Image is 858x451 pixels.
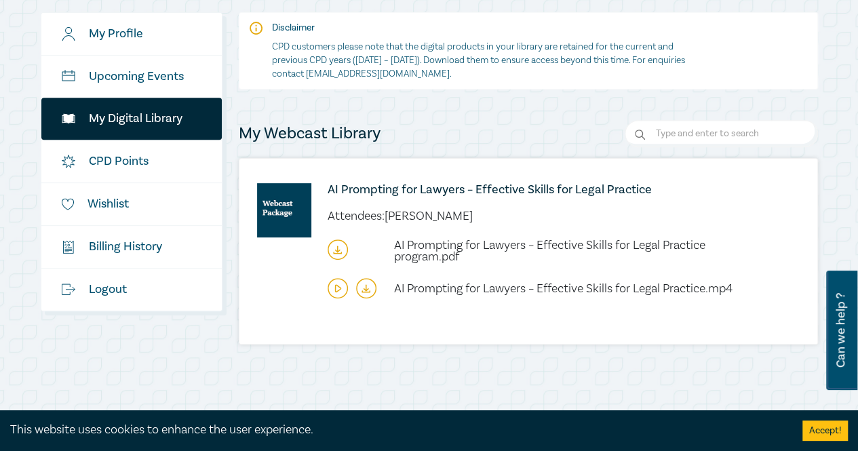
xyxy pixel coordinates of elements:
span: AI Prompting for Lawyers – Effective Skills for Legal Practice.mp4 [394,281,733,296]
span: AI Prompting for Lawyers – Effective Skills for Legal Practice program.pdf [394,237,705,264]
a: AI Prompting for Lawyers – Effective Skills for Legal Practice [328,183,736,197]
a: [EMAIL_ADDRESS][DOMAIN_NAME] [306,68,450,80]
h4: My Webcast Library [239,123,381,144]
a: CPD Points [41,140,222,182]
a: My Digital Library [41,98,222,140]
strong: Disclaimer [272,22,315,34]
a: AI Prompting for Lawyers – Effective Skills for Legal Practice.mp4 [394,283,733,294]
a: $Billing History [41,226,222,268]
input: Search [625,120,818,147]
div: This website uses cookies to enhance the user experience. [10,421,782,439]
a: Logout [41,269,222,311]
img: online-intensive-(to-download) [257,183,311,237]
a: AI Prompting for Lawyers – Effective Skills for Legal Practice program.pdf [394,239,736,262]
span: Can we help ? [834,279,847,382]
a: Wishlist [41,183,222,225]
a: My Profile [41,13,222,55]
a: Upcoming Events [41,56,222,98]
li: Attendees: [PERSON_NAME] [328,210,473,222]
tspan: $ [64,243,67,249]
button: Accept cookies [802,420,848,441]
p: CPD customers please note that the digital products in your library are retained for the current ... [272,40,689,81]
